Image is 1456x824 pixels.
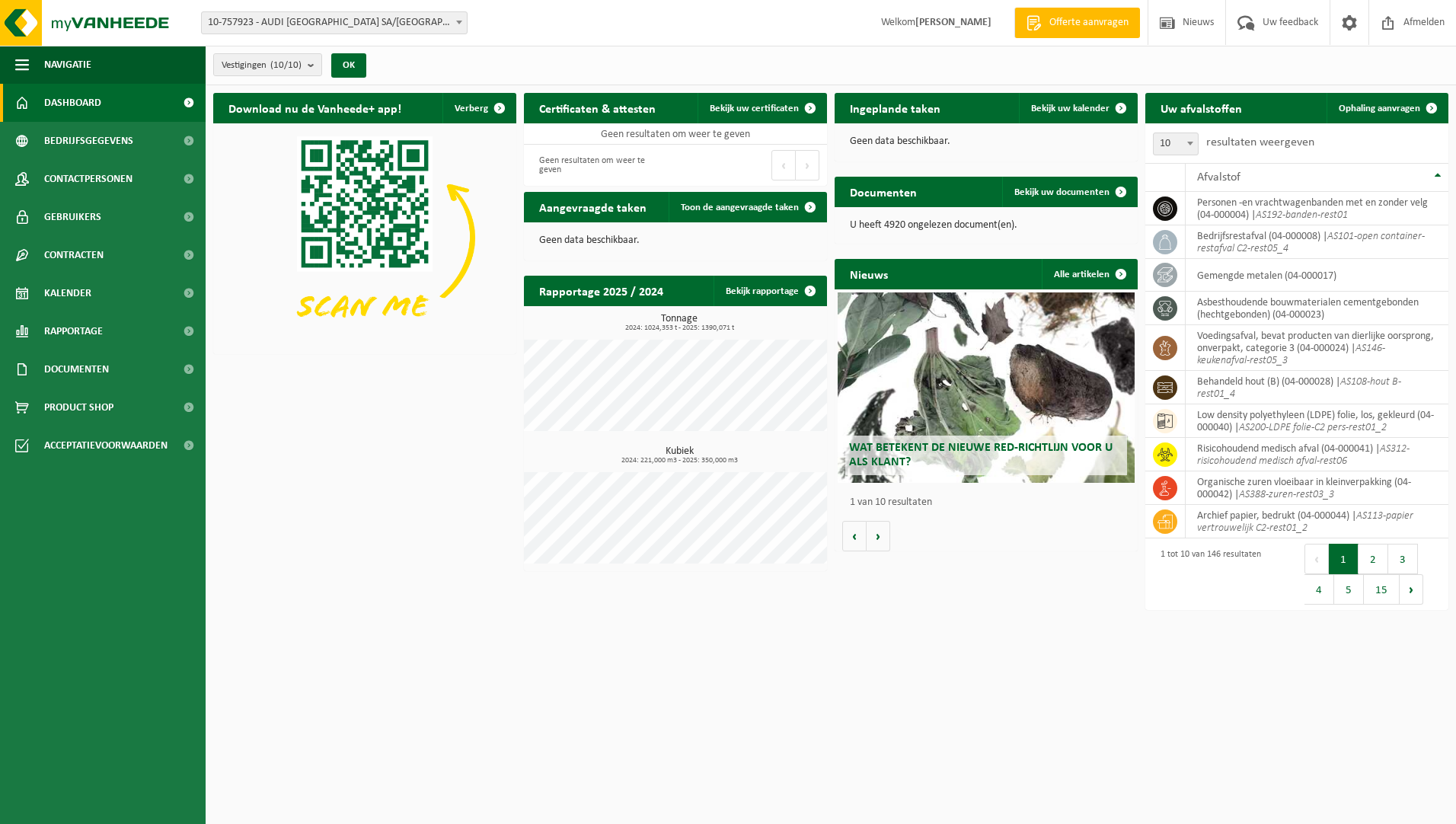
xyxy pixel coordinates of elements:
a: Bekijk rapportage [714,276,825,306]
button: Next [1400,574,1423,605]
button: Vestigingen(10/10) [213,53,322,76]
p: Geen data beschikbaar. [850,136,1122,147]
a: Bekijk uw kalender [1019,93,1136,123]
span: Afvalstof [1197,171,1240,184]
span: 2024: 1024,353 t - 2025: 1390,071 t [532,324,827,332]
p: 1 van 10 resultaten [850,497,1130,508]
span: Dashboard [44,84,101,122]
i: AS312-risicohoudend medisch afval-rest06 [1197,443,1410,467]
td: low density polyethyleen (LDPE) folie, los, gekleurd (04-000040) | [1186,404,1448,438]
span: Contactpersonen [44,160,133,198]
span: Navigatie [44,46,91,84]
p: U heeft 4920 ongelezen document(en). [850,220,1122,231]
strong: [PERSON_NAME] [915,17,991,28]
span: 10-757923 - AUDI BRUSSELS SA/NV - VORST [201,11,468,34]
span: Acceptatievoorwaarden [44,426,168,465]
i: AS101-open container-restafval C2-rest05_4 [1197,231,1425,254]
span: Verberg [455,104,488,113]
button: Previous [1304,544,1329,574]
span: Documenten [44,350,109,388]
count: (10/10) [270,60,302,70]
h3: Kubiek [532,446,827,465]
a: Toon de aangevraagde taken [669,192,825,222]
span: Gebruikers [44,198,101,236]
td: bedrijfsrestafval (04-000008) | [1186,225,1448,259]
span: Kalender [44,274,91,312]
span: Ophaling aanvragen [1339,104,1420,113]
h2: Download nu de Vanheede+ app! [213,93,417,123]
a: Bekijk uw certificaten [698,93,825,123]
span: Contracten [44,236,104,274]
button: 5 [1334,574,1364,605]
td: organische zuren vloeibaar in kleinverpakking (04-000042) | [1186,471,1448,505]
i: AS113-papier vertrouwelijk C2-rest01_2 [1197,510,1413,534]
h2: Ingeplande taken [835,93,956,123]
span: Wat betekent de nieuwe RED-richtlijn voor u als klant? [849,442,1113,468]
div: Geen resultaten om weer te geven [532,149,668,182]
h2: Nieuws [835,259,903,289]
button: 3 [1388,544,1418,574]
h2: Rapportage 2025 / 2024 [524,276,679,305]
button: Previous [771,150,796,180]
button: OK [331,53,366,78]
h2: Aangevraagde taken [524,192,662,222]
button: Verberg [442,93,515,123]
a: Bekijk uw documenten [1002,177,1136,207]
h2: Documenten [835,177,932,206]
i: AS108-hout B-rest01_4 [1197,376,1401,400]
i: AS192-banden-rest01 [1256,209,1348,221]
td: archief papier, bedrukt (04-000044) | [1186,505,1448,538]
i: AS146-keukenafval-rest05_3 [1197,343,1385,366]
a: Offerte aanvragen [1014,8,1140,38]
td: behandeld hout (B) (04-000028) | [1186,371,1448,404]
span: Rapportage [44,312,103,350]
button: Vorige [842,521,867,551]
i: AS200-LDPE folie-C2 pers-rest01_2 [1239,422,1387,433]
a: Ophaling aanvragen [1327,93,1447,123]
span: Product Shop [44,388,113,426]
a: Wat betekent de nieuwe RED-richtlijn voor u als klant? [838,292,1135,483]
div: 1 tot 10 van 146 resultaten [1153,542,1261,606]
span: Bekijk uw documenten [1014,187,1110,197]
td: personen -en vrachtwagenbanden met en zonder velg (04-000004) | [1186,192,1448,225]
button: Next [796,150,819,180]
td: Geen resultaten om weer te geven [524,123,827,145]
span: Offerte aanvragen [1046,15,1132,30]
button: Volgende [867,521,890,551]
td: voedingsafval, bevat producten van dierlijke oorsprong, onverpakt, categorie 3 (04-000024) | [1186,325,1448,371]
td: gemengde metalen (04-000017) [1186,259,1448,292]
span: Vestigingen [222,54,302,77]
span: Bekijk uw certificaten [710,104,799,113]
label: resultaten weergeven [1206,136,1314,149]
button: 1 [1329,544,1359,574]
a: Alle artikelen [1042,259,1136,289]
button: 4 [1304,574,1334,605]
span: Bedrijfsgegevens [44,122,133,160]
button: 15 [1364,574,1400,605]
button: 2 [1359,544,1388,574]
i: AS388-zuren-rest03_3 [1239,489,1334,500]
td: asbesthoudende bouwmaterialen cementgebonden (hechtgebonden) (04-000023) [1186,292,1448,325]
h3: Tonnage [532,314,827,332]
h2: Certificaten & attesten [524,93,671,123]
span: 10 [1153,133,1199,155]
img: Download de VHEPlus App [213,123,516,351]
span: Bekijk uw kalender [1031,104,1110,113]
td: risicohoudend medisch afval (04-000041) | [1186,438,1448,471]
h2: Uw afvalstoffen [1145,93,1257,123]
span: Toon de aangevraagde taken [681,203,799,212]
span: 10 [1154,133,1198,155]
span: 2024: 221,000 m3 - 2025: 350,000 m3 [532,457,827,465]
p: Geen data beschikbaar. [539,235,812,246]
span: 10-757923 - AUDI BRUSSELS SA/NV - VORST [202,12,467,34]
